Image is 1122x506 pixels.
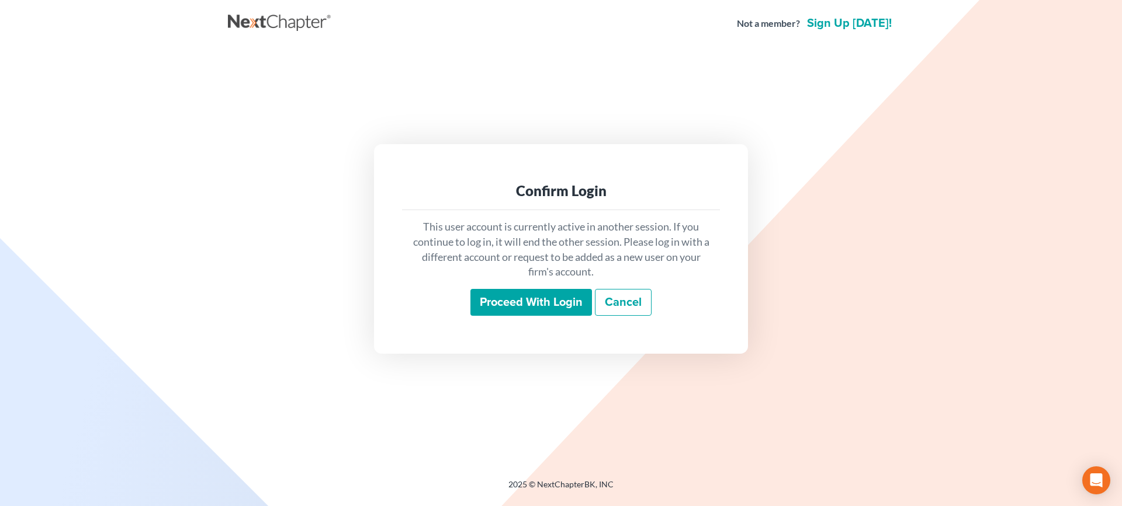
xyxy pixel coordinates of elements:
a: Cancel [595,289,652,316]
div: Open Intercom Messenger [1082,466,1110,494]
p: This user account is currently active in another session. If you continue to log in, it will end ... [411,219,711,280]
div: Confirm Login [411,182,711,200]
div: 2025 © NextChapterBK, INC [228,479,894,500]
a: Sign up [DATE]! [805,18,894,29]
input: Proceed with login [470,289,592,316]
strong: Not a member? [737,17,800,30]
